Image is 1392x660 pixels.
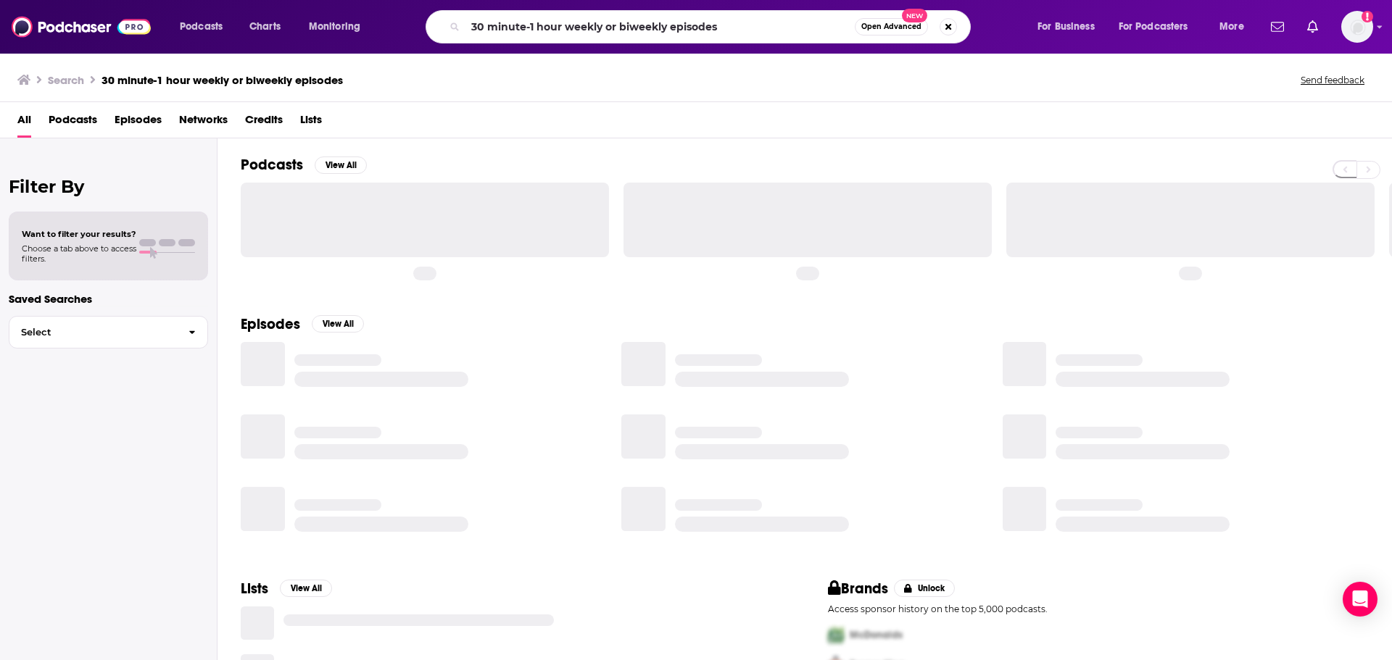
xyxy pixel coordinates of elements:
[465,15,855,38] input: Search podcasts, credits, & more...
[1341,11,1373,43] span: Logged in as kayschr06
[822,620,850,650] img: First Pro Logo
[12,13,151,41] img: Podchaser - Follow, Share and Rate Podcasts
[1343,582,1377,617] div: Open Intercom Messenger
[241,580,332,598] a: ListsView All
[1219,17,1244,37] span: More
[439,10,985,43] div: Search podcasts, credits, & more...
[1301,14,1324,39] a: Show notifications dropdown
[241,315,300,333] h2: Episodes
[1109,15,1209,38] button: open menu
[249,17,281,37] span: Charts
[9,292,208,306] p: Saved Searches
[1209,15,1262,38] button: open menu
[48,73,84,87] h3: Search
[9,327,177,337] span: Select
[241,315,364,333] a: EpisodesView All
[1341,11,1373,43] button: Show profile menu
[894,580,956,597] button: Unlock
[312,315,364,333] button: View All
[240,15,289,38] a: Charts
[241,580,268,598] h2: Lists
[828,580,888,598] h2: Brands
[170,15,241,38] button: open menu
[115,108,162,138] a: Episodes
[309,17,360,37] span: Monitoring
[245,108,283,138] a: Credits
[9,316,208,348] button: Select
[241,156,367,174] a: PodcastsView All
[1027,15,1113,38] button: open menu
[299,15,379,38] button: open menu
[861,23,921,30] span: Open Advanced
[850,628,903,640] span: McDonalds
[22,243,136,264] span: Choose a tab above to access filters.
[241,156,303,174] h2: Podcasts
[49,108,97,138] a: Podcasts
[902,9,928,22] span: New
[180,17,223,37] span: Podcasts
[101,73,343,87] h3: 30 minute-1 hour weekly or biweekly episodes
[17,108,31,138] a: All
[1341,11,1373,43] img: User Profile
[1362,11,1373,22] svg: Add a profile image
[1265,14,1290,39] a: Show notifications dropdown
[22,229,136,239] span: Want to filter your results?
[315,156,367,174] button: View All
[1037,17,1095,37] span: For Business
[9,176,208,197] h2: Filter By
[300,108,322,138] a: Lists
[1296,74,1369,86] button: Send feedback
[828,603,1369,614] p: Access sponsor history on the top 5,000 podcasts.
[855,18,928,35] button: Open AdvancedNew
[1119,17,1188,37] span: For Podcasters
[179,108,228,138] a: Networks
[280,580,332,597] button: View All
